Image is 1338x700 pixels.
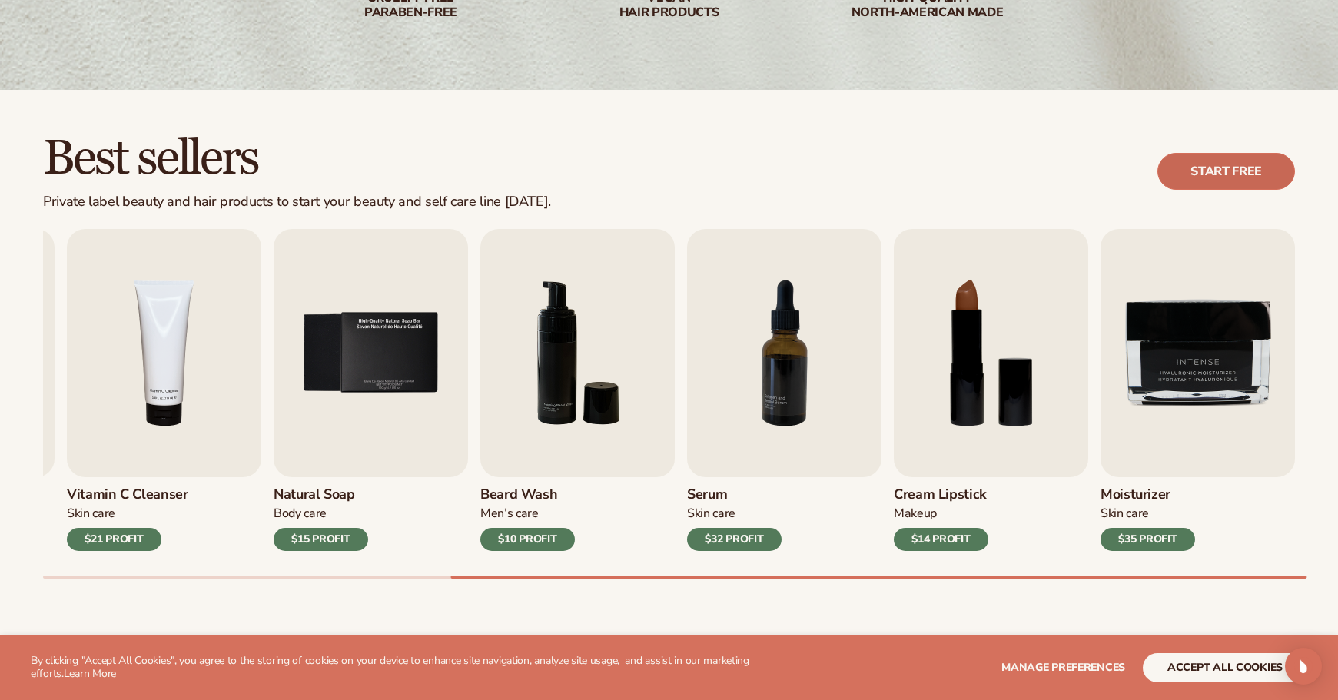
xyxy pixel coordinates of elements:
[1001,660,1125,675] span: Manage preferences
[1101,229,1295,551] a: 9 / 9
[1285,648,1322,685] div: Open Intercom Messenger
[687,528,782,551] div: $32 PROFIT
[1143,653,1307,682] button: accept all cookies
[43,133,551,184] h2: Best sellers
[67,528,161,551] div: $21 PROFIT
[687,486,782,503] h3: Serum
[480,229,675,551] a: 6 / 9
[274,486,368,503] h3: Natural Soap
[67,229,261,551] a: 4 / 9
[274,229,468,551] a: 5 / 9
[894,229,1088,551] a: 8 / 9
[1157,153,1295,190] a: Start free
[480,486,575,503] h3: Beard Wash
[67,486,188,503] h3: Vitamin C Cleanser
[687,229,881,551] a: 7 / 9
[1101,506,1195,522] div: Skin Care
[894,486,988,503] h3: Cream Lipstick
[480,528,575,551] div: $10 PROFIT
[1001,653,1125,682] button: Manage preferences
[894,528,988,551] div: $14 PROFIT
[31,655,798,681] p: By clicking "Accept All Cookies", you agree to the storing of cookies on your device to enhance s...
[64,666,116,681] a: Learn More
[1101,528,1195,551] div: $35 PROFIT
[67,506,188,522] div: Skin Care
[43,194,551,211] div: Private label beauty and hair products to start your beauty and self care line [DATE].
[274,506,368,522] div: Body Care
[274,528,368,551] div: $15 PROFIT
[894,506,988,522] div: Makeup
[687,506,782,522] div: Skin Care
[1101,486,1195,503] h3: Moisturizer
[480,506,575,522] div: Men’s Care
